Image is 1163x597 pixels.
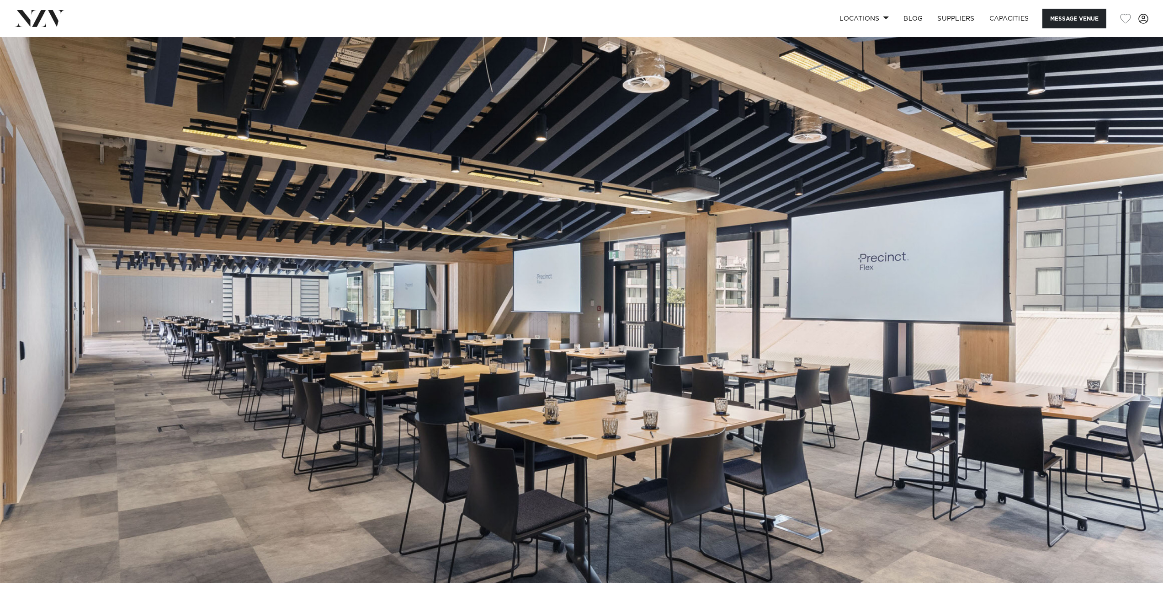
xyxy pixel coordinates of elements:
[1042,9,1106,28] button: Message Venue
[982,9,1036,28] a: Capacities
[896,9,930,28] a: BLOG
[930,9,982,28] a: SUPPLIERS
[832,9,896,28] a: Locations
[15,10,64,27] img: nzv-logo.png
